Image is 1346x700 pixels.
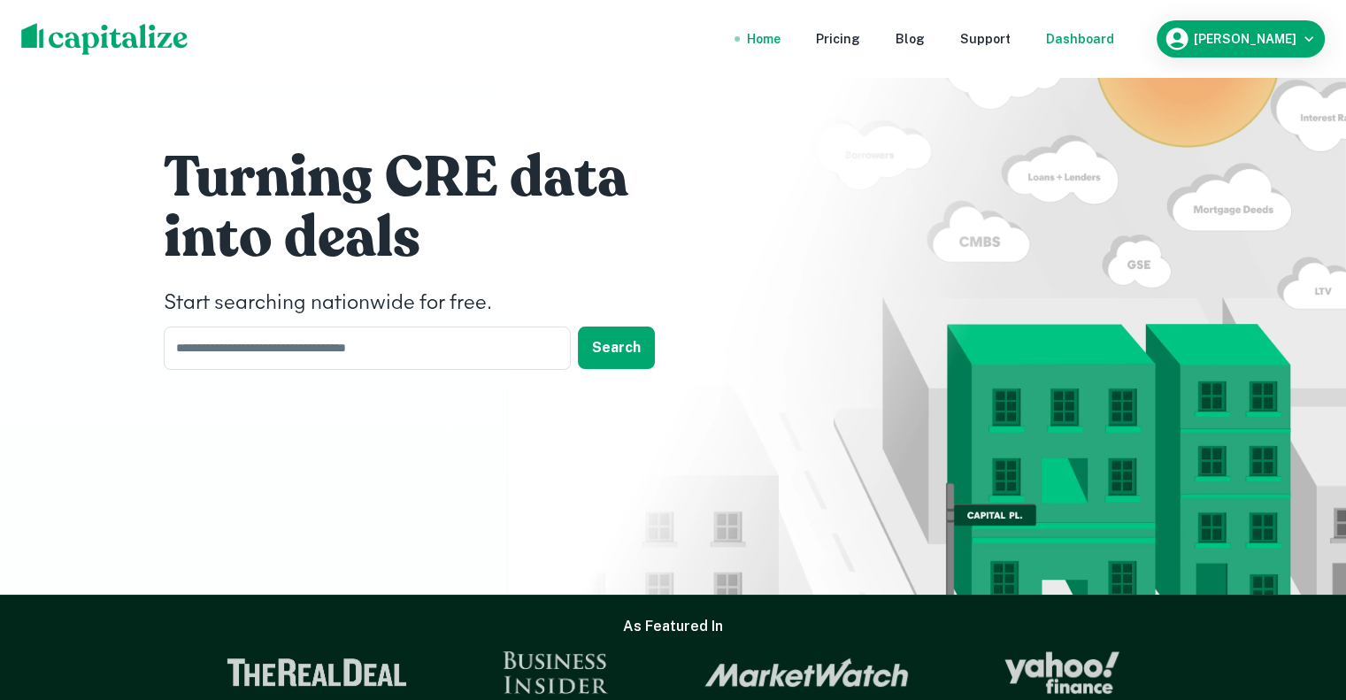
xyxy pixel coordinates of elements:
[960,29,1011,49] a: Support
[1157,20,1325,58] button: [PERSON_NAME]
[164,203,695,273] h1: into deals
[227,658,407,687] img: The Real Deal
[1046,29,1114,49] a: Dashboard
[578,327,655,369] button: Search
[503,651,609,694] img: Business Insider
[623,616,723,637] h6: As Featured In
[21,23,188,55] img: capitalize-logo.png
[816,29,860,49] a: Pricing
[747,29,781,49] a: Home
[1004,651,1119,694] img: Yahoo Finance
[1194,33,1296,45] h6: [PERSON_NAME]
[896,29,925,49] a: Blog
[164,142,695,213] h1: Turning CRE data
[704,658,909,688] img: Market Watch
[164,288,695,319] h4: Start searching nationwide for free.
[1258,558,1346,643] iframe: Chat Widget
